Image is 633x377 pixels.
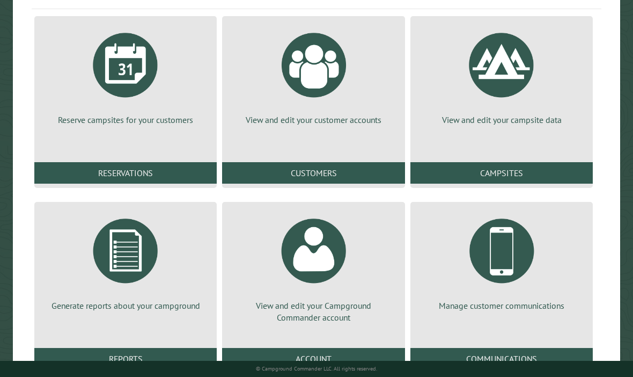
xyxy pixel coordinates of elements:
small: © Campground Commander LLC. All rights reserved. [256,365,377,372]
p: Manage customer communications [423,300,580,311]
p: Reserve campsites for your customers [47,114,204,126]
a: Reserve campsites for your customers [47,25,204,126]
a: View and edit your campsite data [423,25,580,126]
a: Reservations [34,162,217,184]
p: View and edit your Campground Commander account [235,300,392,324]
a: View and edit your customer accounts [235,25,392,126]
p: Generate reports about your campground [47,300,204,311]
a: Reports [34,348,217,369]
a: Campsites [410,162,593,184]
a: Manage customer communications [423,211,580,311]
a: View and edit your Campground Commander account [235,211,392,324]
a: Account [222,348,404,369]
a: Generate reports about your campground [47,211,204,311]
a: Customers [222,162,404,184]
p: View and edit your campsite data [423,114,580,126]
p: View and edit your customer accounts [235,114,392,126]
a: Communications [410,348,593,369]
